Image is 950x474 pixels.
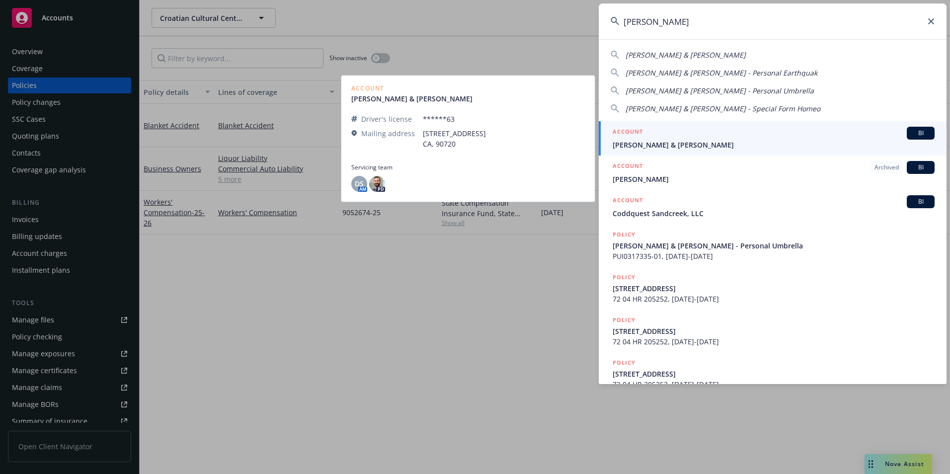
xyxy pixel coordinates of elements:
span: Archived [874,163,899,172]
span: [STREET_ADDRESS] [613,326,935,336]
a: ACCOUNTBI[PERSON_NAME] & [PERSON_NAME] [599,121,947,156]
h5: POLICY [613,230,635,239]
input: Search... [599,3,947,39]
span: 72 04 HR 205252, [DATE]-[DATE] [613,294,935,304]
span: [PERSON_NAME] & [PERSON_NAME] - Personal Umbrella [626,86,814,95]
span: [STREET_ADDRESS] [613,283,935,294]
h5: ACCOUNT [613,127,643,139]
a: ACCOUNTArchivedBI[PERSON_NAME] [599,156,947,190]
h5: POLICY [613,272,635,282]
span: BI [911,197,931,206]
span: BI [911,163,931,172]
span: [PERSON_NAME] & [PERSON_NAME] [613,140,935,150]
h5: ACCOUNT [613,195,643,207]
span: [PERSON_NAME] & [PERSON_NAME] - Personal Umbrella [613,240,935,251]
h5: ACCOUNT [613,161,643,173]
span: 72 04 HR 205252, [DATE]-[DATE] [613,336,935,347]
a: POLICY[STREET_ADDRESS]72 04 HR 205252, [DATE]-[DATE] [599,267,947,310]
span: BI [911,129,931,138]
span: [PERSON_NAME] & [PERSON_NAME] - Personal Earthquak [626,68,817,78]
a: POLICY[STREET_ADDRESS]72 04 HR 205252, [DATE]-[DATE] [599,310,947,352]
span: 72 04 HR 205252, [DATE]-[DATE] [613,379,935,390]
span: PUI0317335-01, [DATE]-[DATE] [613,251,935,261]
span: Coddquest Sandcreek, LLC [613,208,935,219]
h5: POLICY [613,315,635,325]
a: POLICY[PERSON_NAME] & [PERSON_NAME] - Personal UmbrellaPUI0317335-01, [DATE]-[DATE] [599,224,947,267]
a: ACCOUNTBICoddquest Sandcreek, LLC [599,190,947,224]
a: POLICY[STREET_ADDRESS]72 04 HR 205252, [DATE]-[DATE] [599,352,947,395]
span: [STREET_ADDRESS] [613,369,935,379]
span: [PERSON_NAME] & [PERSON_NAME] [626,50,746,60]
span: [PERSON_NAME] [613,174,935,184]
h5: POLICY [613,358,635,368]
span: [PERSON_NAME] & [PERSON_NAME] - Special Form Homeo [626,104,820,113]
